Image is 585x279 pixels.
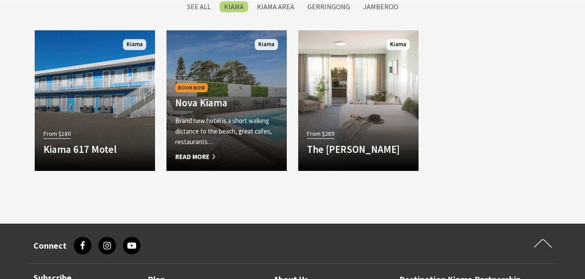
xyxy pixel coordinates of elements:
[253,1,299,12] label: Kiama Area
[303,1,354,12] label: Gerringong
[307,129,334,139] span: From $289
[175,152,278,162] span: Read More
[166,30,287,171] a: Book Now Nova Kiama Brand new hotel is a short walking distance to the beach, great cafes, restau...
[307,143,410,156] h4: The [PERSON_NAME]
[123,39,146,50] span: Kiama
[220,1,248,12] label: Kiama
[175,97,278,109] h4: Nova Kiama
[175,116,278,147] p: Brand new hotel is a short walking distance to the beach, great cafes, restaurants…
[43,143,146,156] h4: Kiama 617 Motel
[298,30,419,171] a: From $289 The [PERSON_NAME] Kiama
[359,1,403,12] label: Jamberoo
[386,39,410,50] span: Kiama
[35,30,155,171] a: From $180 Kiama 617 Motel Kiama
[43,129,71,139] span: From $180
[255,39,278,50] span: Kiama
[183,1,215,12] label: SEE All
[175,83,208,92] span: Book Now
[33,240,67,251] h3: Connect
